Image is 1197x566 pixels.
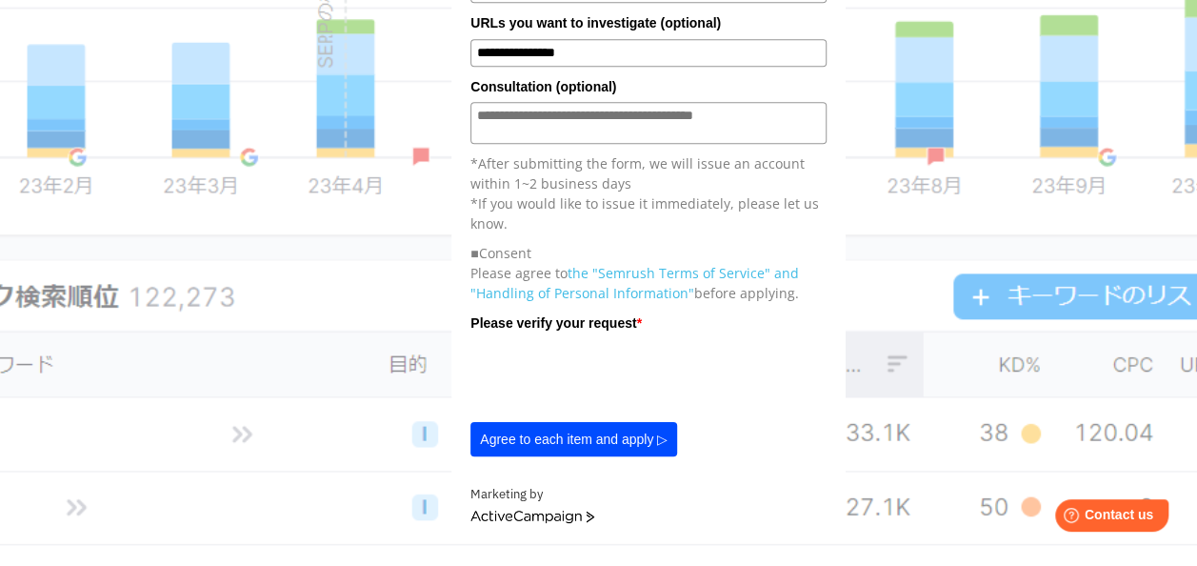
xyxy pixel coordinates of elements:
[470,264,799,302] font: Please agree to before applying.
[470,315,636,331] font: Please verify your request
[470,154,819,232] font: *After submitting the form, we will issue an account within 1~2 business days *If you would like ...
[470,422,677,456] button: Agree to each item and apply ▷
[470,12,827,33] label: URLs you want to investigate (optional)
[470,243,827,263] p: ■Consent
[470,485,827,505] div: Marketing by
[568,264,770,282] a: the "Semrush Terms of Service"
[470,338,760,413] iframe: reCAPTCHA
[470,264,799,302] a: and "Handling of Personal Information"
[470,76,827,97] label: Consultation (optional)
[1027,492,1176,545] iframe: Help widget launcher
